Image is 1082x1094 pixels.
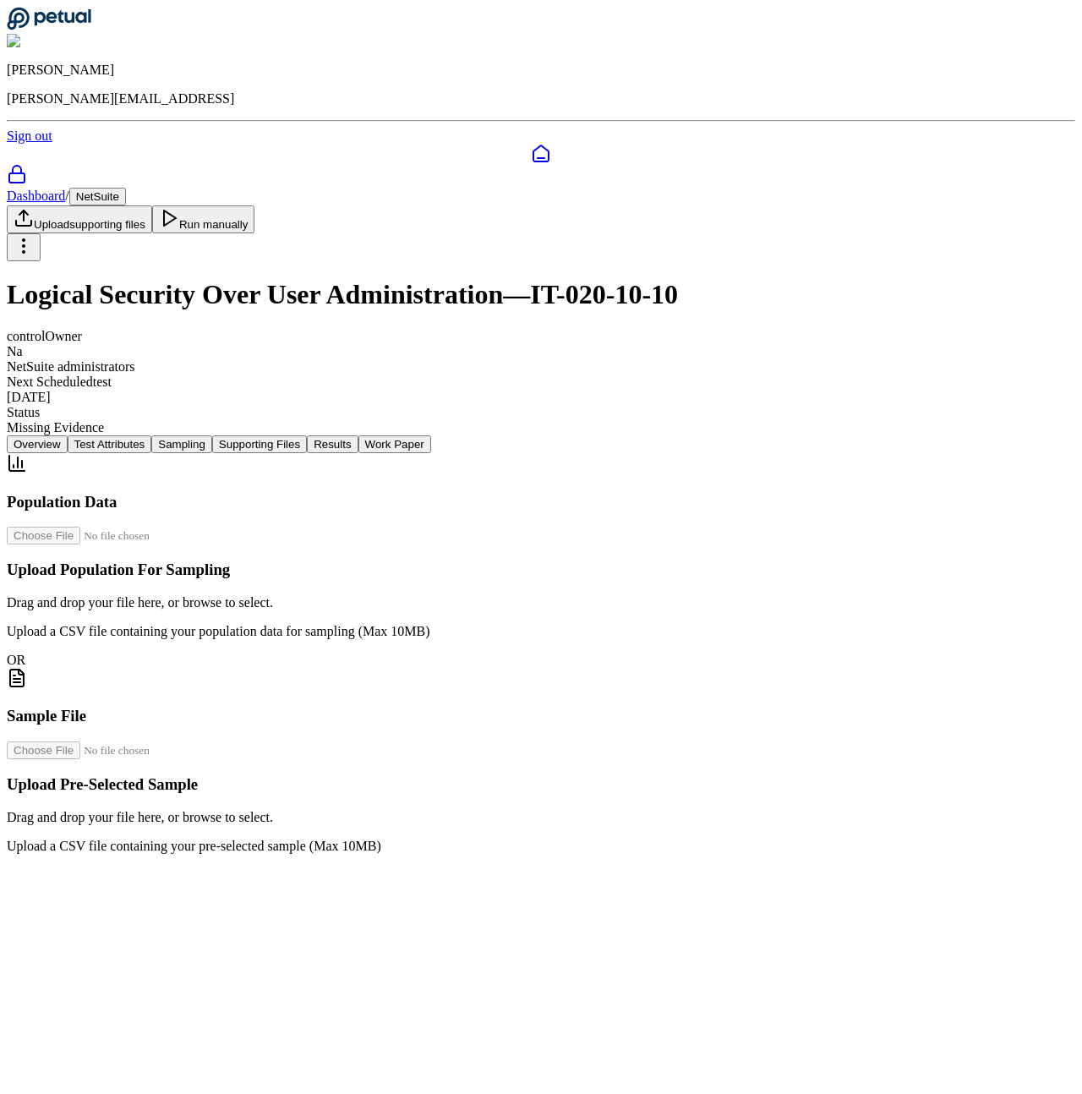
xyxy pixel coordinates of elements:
span: NetSuite administrators [7,359,135,374]
h3: Upload Population For Sampling [7,561,1075,579]
button: Overview [7,435,68,453]
div: Missing Evidence [7,420,1075,435]
button: Work Paper [358,435,431,453]
nav: Tabs [7,435,1075,453]
p: Upload a CSV file containing your pre-selected sample (Max 10MB) [7,839,1075,854]
div: Status [7,405,1075,420]
p: [PERSON_NAME] [7,63,1075,78]
button: Results [307,435,358,453]
button: Uploadsupporting files [7,205,152,233]
button: Supporting Files [212,435,307,453]
a: SOC [7,164,1075,188]
p: Drag and drop your file here, or browse to select. [7,595,1075,610]
a: Dashboard [7,144,1075,164]
button: NetSuite [69,188,126,205]
img: Andrew Li [7,34,79,49]
h3: Upload Pre-Selected Sample [7,775,1075,794]
button: Run manually [152,205,255,233]
div: Next Scheduled test [7,375,1075,390]
div: / [7,188,1075,205]
div: [DATE] [7,390,1075,405]
p: Upload a CSV file containing your population data for sampling (Max 10MB) [7,624,1075,639]
h3: Sample File [7,707,1075,725]
button: Test Attributes [68,435,152,453]
p: [PERSON_NAME][EMAIL_ADDRESS] [7,91,1075,107]
h1: Logical Security Over User Administration — IT-020-10-10 [7,279,1075,310]
button: Sampling [151,435,212,453]
p: Drag and drop your file here, or browse to select. [7,810,1075,825]
div: control Owner [7,329,1075,344]
span: Na [7,344,23,358]
a: Sign out [7,129,52,143]
h3: Population Data [7,493,1075,511]
a: Dashboard [7,189,65,203]
span: OR [7,653,25,667]
a: Go to Dashboard [7,19,91,33]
